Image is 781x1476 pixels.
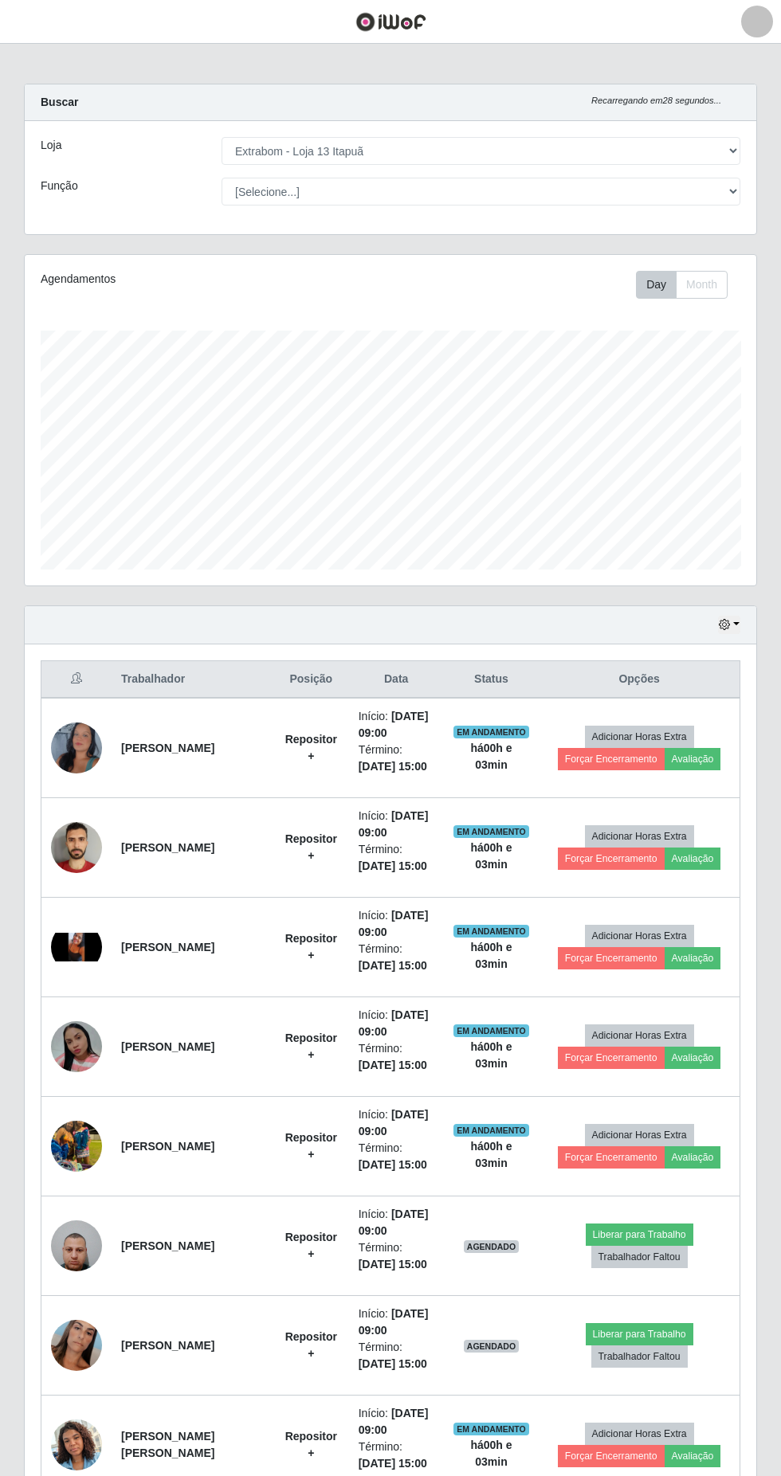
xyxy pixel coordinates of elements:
[470,1439,512,1468] strong: há 00 h e 03 min
[41,137,61,154] label: Loja
[665,848,721,870] button: Avaliação
[359,1140,434,1173] li: Término:
[586,1323,693,1345] button: Liberar para Trabalho
[585,726,694,748] button: Adicionar Horas Extra
[359,1258,427,1270] time: [DATE] 15:00
[349,661,444,699] th: Data
[665,947,721,969] button: Avaliação
[665,1445,721,1467] button: Avaliação
[558,848,665,870] button: Forçar Encerramento
[558,1146,665,1169] button: Forçar Encerramento
[585,1024,694,1047] button: Adicionar Horas Extra
[359,708,434,742] li: Início:
[41,96,78,108] strong: Buscar
[359,1306,434,1339] li: Início:
[359,1059,427,1071] time: [DATE] 15:00
[121,742,214,754] strong: [PERSON_NAME]
[359,909,429,938] time: [DATE] 09:00
[453,1423,529,1435] span: EM ANDAMENTO
[112,661,273,699] th: Trabalhador
[665,1146,721,1169] button: Avaliação
[585,1124,694,1146] button: Adicionar Horas Extra
[470,742,512,771] strong: há 00 h e 03 min
[636,271,677,299] button: Day
[359,1007,434,1040] li: Início:
[359,1008,429,1038] time: [DATE] 09:00
[558,748,665,770] button: Forçar Encerramento
[359,1307,429,1337] time: [DATE] 09:00
[359,1040,434,1074] li: Término:
[585,825,694,848] button: Adicionar Horas Extra
[359,1239,434,1273] li: Término:
[359,760,427,773] time: [DATE] 15:00
[121,1339,214,1352] strong: [PERSON_NAME]
[285,733,337,762] strong: Repositor +
[359,1357,427,1370] time: [DATE] 15:00
[51,933,102,961] img: 1748082649324.jpeg
[359,1407,429,1436] time: [DATE] 09:00
[285,1032,337,1061] strong: Repositor +
[464,1340,520,1353] span: AGENDADO
[453,1024,529,1037] span: EM ANDAMENTO
[121,841,214,854] strong: [PERSON_NAME]
[359,1339,434,1372] li: Término:
[359,808,434,841] li: Início:
[359,742,434,775] li: Término:
[355,12,426,32] img: CoreUI Logo
[586,1223,693,1246] button: Liberar para Trabalho
[51,693,102,804] img: 1742598450745.jpeg
[51,1021,102,1072] img: 1756127287806.jpeg
[285,1330,337,1360] strong: Repositor +
[665,748,721,770] button: Avaliação
[453,825,529,838] span: EM ANDAMENTO
[665,1047,721,1069] button: Avaliação
[676,271,728,299] button: Month
[273,661,349,699] th: Posição
[359,941,434,974] li: Término:
[121,1140,214,1153] strong: [PERSON_NAME]
[359,1206,434,1239] li: Início:
[636,271,740,299] div: Toolbar with button groups
[585,925,694,947] button: Adicionar Horas Extra
[51,1101,102,1192] img: 1751228336854.jpeg
[121,941,214,953] strong: [PERSON_NAME]
[359,959,427,972] time: [DATE] 15:00
[41,178,78,194] label: Função
[470,941,512,970] strong: há 00 h e 03 min
[359,1108,429,1137] time: [DATE] 09:00
[359,1457,427,1470] time: [DATE] 15:00
[636,271,728,299] div: First group
[591,1345,688,1368] button: Trabalhador Faltou
[585,1423,694,1445] button: Adicionar Horas Extra
[453,726,529,738] span: EM ANDAMENTO
[359,859,427,872] time: [DATE] 15:00
[453,1124,529,1137] span: EM ANDAMENTO
[359,1106,434,1140] li: Início:
[121,1239,214,1252] strong: [PERSON_NAME]
[558,947,665,969] button: Forçar Encerramento
[470,841,512,871] strong: há 00 h e 03 min
[121,1040,214,1053] strong: [PERSON_NAME]
[285,1430,337,1459] strong: Repositor +
[359,1208,429,1237] time: [DATE] 09:00
[470,1040,512,1070] strong: há 00 h e 03 min
[285,1231,337,1260] strong: Repositor +
[359,1405,434,1439] li: Início:
[51,1308,102,1383] img: 1756127045599.jpeg
[591,96,721,105] i: Recarregando em 28 segundos...
[51,822,102,873] img: 1744568230995.jpeg
[558,1047,665,1069] button: Forçar Encerramento
[453,925,529,938] span: EM ANDAMENTO
[359,809,429,839] time: [DATE] 09:00
[444,661,540,699] th: Status
[359,1439,434,1472] li: Término:
[41,271,318,288] div: Agendamentos
[285,932,337,961] strong: Repositor +
[470,1140,512,1169] strong: há 00 h e 03 min
[591,1246,688,1268] button: Trabalhador Faltou
[285,832,337,862] strong: Repositor +
[359,841,434,875] li: Término:
[359,907,434,941] li: Início:
[359,710,429,739] time: [DATE] 09:00
[539,661,740,699] th: Opções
